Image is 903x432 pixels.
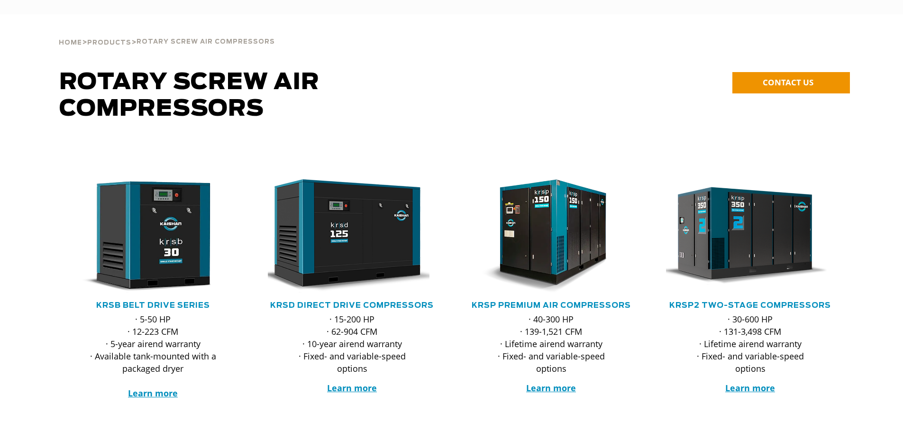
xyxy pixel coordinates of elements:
span: Rotary Screw Air Compressors [137,39,275,45]
a: Home [59,38,82,46]
a: KRSP2 Two-Stage Compressors [669,302,831,309]
span: CONTACT US [763,77,813,88]
span: Home [59,40,82,46]
a: KRSD Direct Drive Compressors [270,302,434,309]
div: krsp350 [666,179,835,293]
p: · 5-50 HP · 12-223 CFM · 5-year airend warranty · Available tank-mounted with a packaged dryer [88,313,219,399]
a: Learn more [128,387,178,399]
p: · 40-300 HP · 139-1,521 CFM · Lifetime airend warranty · Fixed- and variable-speed options [486,313,617,375]
a: KRSB Belt Drive Series [96,302,210,309]
span: Rotary Screw Air Compressors [59,71,319,120]
a: Learn more [526,382,576,394]
div: krsd125 [268,179,437,293]
div: krsp150 [467,179,636,293]
div: > > [59,14,275,50]
img: krsd125 [261,179,429,293]
a: Learn more [327,382,377,394]
p: · 15-200 HP · 62-904 CFM · 10-year airend warranty · Fixed- and variable-speed options [287,313,418,375]
a: KRSP Premium Air Compressors [472,302,631,309]
a: Products [87,38,131,46]
a: Learn more [725,382,775,394]
img: krsp350 [659,179,828,293]
img: krsp150 [460,179,629,293]
img: krsb30 [62,179,230,293]
p: · 30-600 HP · 131-3,498 CFM · Lifetime airend warranty · Fixed- and variable-speed options [685,313,816,375]
div: krsb30 [69,179,237,293]
span: Products [87,40,131,46]
a: CONTACT US [732,72,850,93]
